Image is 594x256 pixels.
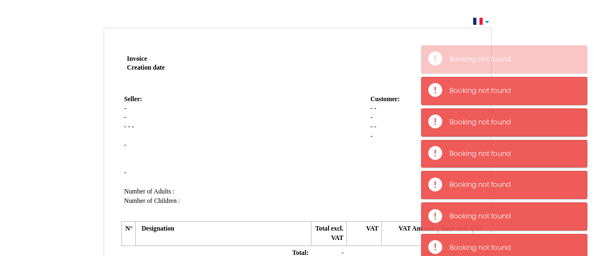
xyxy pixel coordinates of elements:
span: - [370,133,372,140]
div: Booking not found [449,211,576,222]
span: - [124,169,126,176]
div: Booking not found [449,54,576,65]
span: - [124,123,126,130]
span: Customer: [370,96,400,103]
div: Booking not found [449,180,576,190]
span: - [128,123,130,130]
th: VAT Amount [382,222,438,246]
span: - [370,105,372,112]
span: - [374,105,376,112]
th: N° [122,222,136,246]
th: Total excl. VAT [311,222,346,246]
span: Seller: [124,96,142,103]
div: Booking not found [449,149,576,159]
th: Designation [136,222,311,246]
span: - [132,123,134,130]
div: Booking not found [449,86,576,96]
span: - [370,114,372,121]
div: Booking not found [449,243,576,253]
th: VAT [346,222,381,246]
span: - [124,105,126,112]
span: - [374,123,376,130]
span: - [124,114,126,121]
span: Number of Children : [124,197,180,205]
span: - [370,123,372,130]
span: Number of Adults : [124,188,175,195]
strong: Creation date [127,64,165,71]
span: Invoice [127,55,147,62]
div: Booking not found [449,117,576,128]
span: - [124,142,126,149]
